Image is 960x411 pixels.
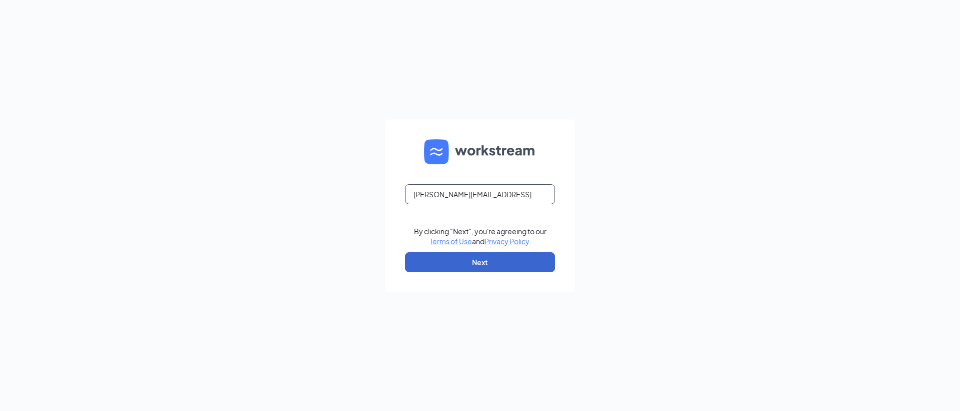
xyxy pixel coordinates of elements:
[424,139,536,164] img: WS logo and Workstream text
[484,237,529,246] a: Privacy Policy
[429,237,472,246] a: Terms of Use
[405,184,555,204] input: Email
[405,252,555,272] button: Next
[414,226,546,246] div: By clicking "Next", you're agreeing to our and .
